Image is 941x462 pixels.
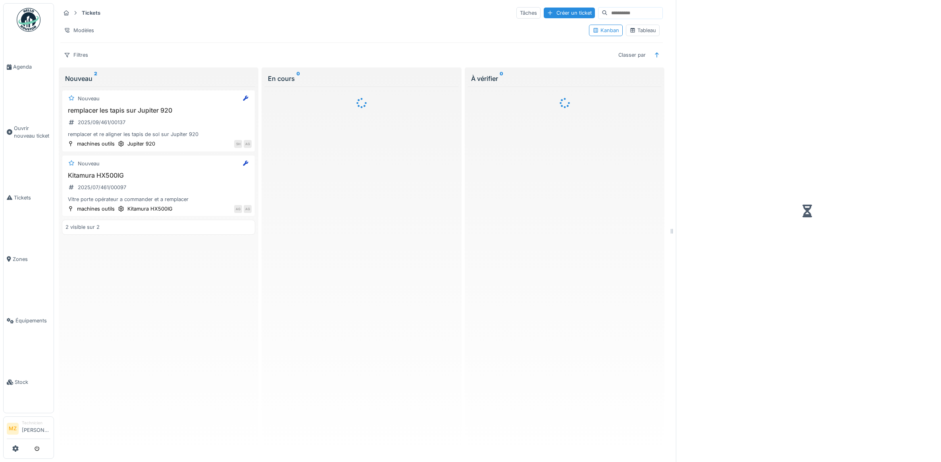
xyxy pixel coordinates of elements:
a: Équipements [4,290,54,351]
div: machines outils [77,140,115,148]
div: AG [244,140,252,148]
li: [PERSON_NAME] [22,420,50,437]
div: Tableau [629,27,656,34]
div: 2 visible sur 2 [65,223,100,231]
li: MZ [7,423,19,435]
span: Zones [13,255,50,263]
div: 2025/09/461/00137 [78,119,125,126]
div: Kitamura HX500IG [127,205,173,213]
div: En cours [268,74,455,83]
div: AG [234,205,242,213]
a: Tickets [4,167,54,228]
h3: remplacer les tapis sur Jupiter 920 [65,107,252,114]
div: SH [234,140,242,148]
a: MZ Technicien[PERSON_NAME] [7,420,50,439]
div: À vérifier [471,74,658,83]
sup: 2 [94,74,97,83]
sup: 0 [296,74,300,83]
img: Badge_color-CXgf-gQk.svg [17,8,40,32]
div: Vitre porte opérateur a commander et a remplacer [65,196,252,203]
span: Tickets [14,194,50,201]
span: Ouvrir nouveau ticket [14,125,50,140]
div: Tâches [516,7,541,19]
span: Stock [15,378,50,386]
span: Agenda [13,63,50,71]
a: Zones [4,228,54,290]
div: remplacer et re aligner les tapis de sol sur Jupiter 920 [65,130,252,138]
div: Nouveau [65,74,252,83]
a: Stock [4,351,54,413]
div: Nouveau [78,160,100,167]
div: Kanban [593,27,619,34]
div: Modèles [60,25,98,36]
div: Créer un ticket [544,8,595,18]
div: 2025/07/461/00097 [78,184,126,191]
a: Ouvrir nouveau ticket [4,98,54,167]
div: Technicien [22,420,50,426]
div: machines outils [77,205,115,213]
span: Équipements [15,317,50,324]
div: Filtres [60,49,92,61]
div: AG [244,205,252,213]
div: Classer par [615,49,649,61]
h3: Kitamura HX500IG [65,172,252,179]
sup: 0 [500,74,503,83]
div: Nouveau [78,95,100,102]
strong: Tickets [79,9,104,17]
div: Jupiter 920 [127,140,155,148]
a: Agenda [4,36,54,98]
